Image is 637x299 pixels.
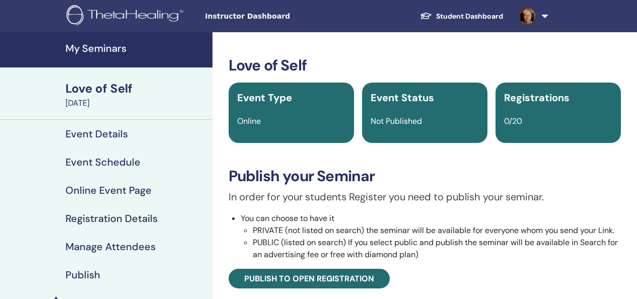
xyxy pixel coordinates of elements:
[412,7,511,26] a: Student Dashboard
[371,91,434,104] span: Event Status
[504,116,522,126] span: 0/20
[504,91,570,104] span: Registrations
[519,8,535,24] img: default.jpg
[229,167,621,185] h3: Publish your Seminar
[241,212,621,261] li: You can choose to have it
[205,11,356,22] span: Instructor Dashboard
[229,189,621,204] p: In order for your students Register you need to publish your seminar.
[229,269,390,288] a: Publish to open registration
[65,97,206,109] div: [DATE]
[66,5,187,28] img: logo.png
[59,80,213,109] a: Love of Self[DATE]
[237,91,292,104] span: Event Type
[65,128,128,140] h4: Event Details
[65,80,206,97] div: Love of Self
[371,116,422,126] span: Not Published
[229,56,621,74] h3: Love of Self
[65,184,152,196] h4: Online Event Page
[65,212,158,225] h4: Registration Details
[253,225,621,237] li: PRIVATE (not listed on search) the seminar will be available for everyone whom you send your Link.
[420,12,432,20] img: graduation-cap-white.svg
[65,156,140,168] h4: Event Schedule
[65,269,100,281] h4: Publish
[65,42,206,54] h4: My Seminars
[244,273,374,284] span: Publish to open registration
[65,241,156,253] h4: Manage Attendees
[253,237,621,261] li: PUBLIC (listed on search) If you select public and publish the seminar will be available in Searc...
[237,116,261,126] span: Online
